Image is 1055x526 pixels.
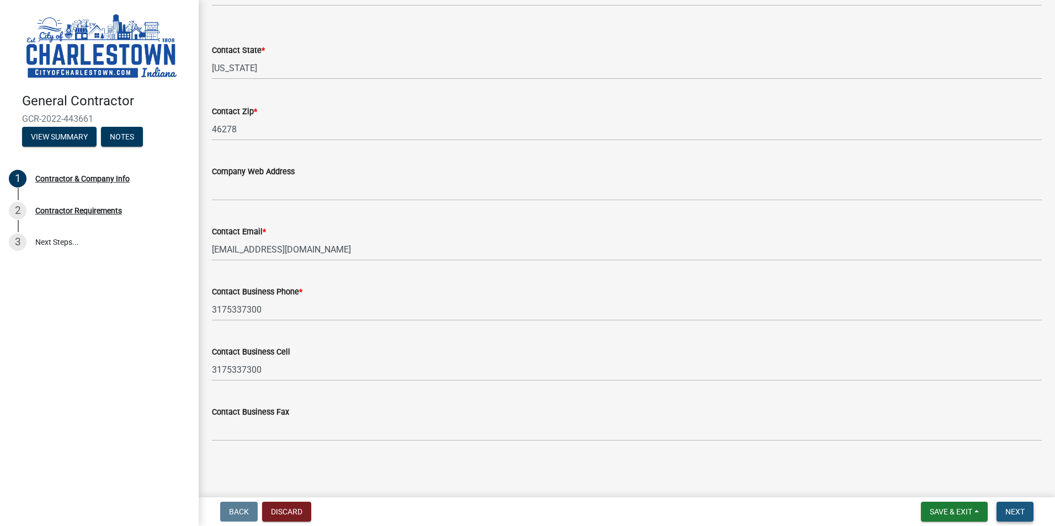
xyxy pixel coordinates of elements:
div: 2 [9,202,26,219]
wm-modal-confirm: Notes [101,133,143,142]
h4: General Contractor [22,93,190,109]
button: Next [997,502,1033,522]
span: GCR-2022-443661 [22,114,177,124]
div: Contractor & Company Info [35,175,130,183]
label: Contact State [212,47,265,55]
span: Back [229,507,249,516]
label: Contact Business Phone [212,288,302,296]
div: 3 [9,233,26,251]
button: Back [220,502,258,522]
button: Save & Exit [921,502,988,522]
label: Contact Email [212,228,266,236]
wm-modal-confirm: Summary [22,133,97,142]
span: Next [1005,507,1025,516]
button: View Summary [22,127,97,147]
div: 1 [9,170,26,187]
img: City of Charlestown, Indiana [22,12,181,82]
label: Contact Business Cell [212,348,290,356]
label: Company Web Address [212,168,295,176]
button: Notes [101,127,143,147]
label: Contact Zip [212,108,257,116]
label: Contact Business Fax [212,409,289,416]
div: Contractor Requirements [35,207,122,214]
span: Save & Exit [930,507,972,516]
button: Discard [262,502,311,522]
